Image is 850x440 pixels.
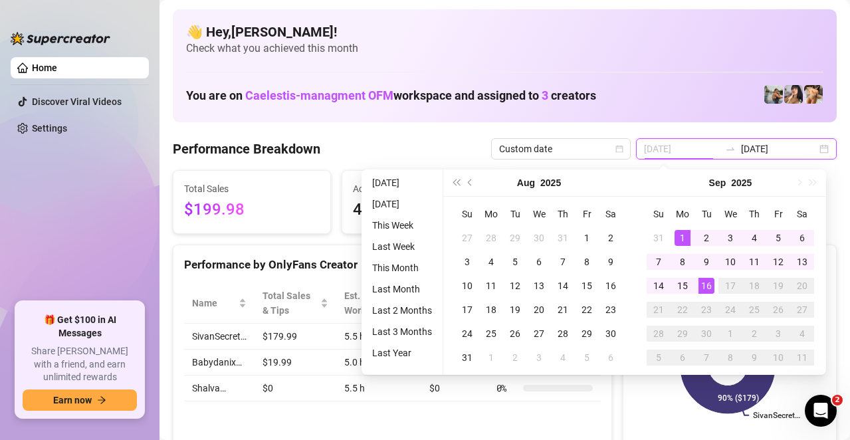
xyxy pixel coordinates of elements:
th: Sa [790,202,814,226]
li: Last Month [367,281,437,297]
th: Sa [599,202,623,226]
td: 2025-08-12 [503,274,527,298]
div: 7 [555,254,571,270]
td: 2025-09-10 [718,250,742,274]
div: 28 [483,230,499,246]
td: 2025-10-05 [647,346,671,370]
div: Performance by OnlyFans Creator [184,256,601,274]
div: 13 [531,278,547,294]
span: 0 % [496,381,518,395]
td: 2025-09-15 [671,274,694,298]
td: 2025-09-06 [599,346,623,370]
td: Shalva… [184,376,255,401]
td: 2025-08-07 [551,250,575,274]
td: 2025-09-24 [718,298,742,322]
th: Mo [671,202,694,226]
div: 4 [555,350,571,366]
td: 2025-09-13 [790,250,814,274]
td: 2025-09-11 [742,250,766,274]
div: 23 [698,302,714,318]
li: [DATE] [367,196,437,212]
img: Babydanix [784,85,803,104]
div: 8 [579,254,595,270]
div: 14 [651,278,667,294]
td: 2025-09-26 [766,298,790,322]
td: 2025-08-28 [551,322,575,346]
td: 2025-10-03 [766,322,790,346]
td: $19.99 [255,350,336,376]
th: Fr [575,202,599,226]
th: Su [647,202,671,226]
div: 2 [698,230,714,246]
td: SivanSecret… [184,324,255,350]
th: Su [455,202,479,226]
th: Tu [694,202,718,226]
td: 2025-08-13 [527,274,551,298]
td: 2025-08-02 [599,226,623,250]
td: 2025-08-15 [575,274,599,298]
td: 2025-08-14 [551,274,575,298]
div: 14 [555,278,571,294]
div: Est. Hours Worked [344,288,403,318]
div: 11 [483,278,499,294]
td: 2025-08-31 [647,226,671,250]
td: 2025-09-23 [694,298,718,322]
td: 2025-08-10 [455,274,479,298]
li: Last 2 Months [367,302,437,318]
div: 22 [579,302,595,318]
div: 10 [770,350,786,366]
span: 3 [542,88,548,102]
div: 30 [698,326,714,342]
h4: 👋 Hey, [PERSON_NAME] ! [186,23,823,41]
div: 19 [507,302,523,318]
div: 24 [722,302,738,318]
div: 29 [579,326,595,342]
li: This Week [367,217,437,233]
td: $179.99 [255,324,336,350]
div: 27 [531,326,547,342]
button: Last year (Control + left) [449,169,463,196]
div: 19 [770,278,786,294]
td: 2025-08-01 [575,226,599,250]
div: 28 [555,326,571,342]
td: 2025-08-30 [599,322,623,346]
img: SivanSecret [764,85,783,104]
td: 2025-09-04 [551,346,575,370]
td: 2025-09-19 [766,274,790,298]
td: 2025-09-17 [718,274,742,298]
td: 2025-08-25 [479,322,503,346]
th: Th [742,202,766,226]
td: 2025-09-07 [647,250,671,274]
td: 2025-08-20 [527,298,551,322]
td: 2025-10-06 [671,346,694,370]
td: 2025-08-11 [479,274,503,298]
span: Share [PERSON_NAME] with a friend, and earn unlimited rewards [23,345,137,384]
div: 11 [746,254,762,270]
td: 2025-08-18 [479,298,503,322]
div: 10 [722,254,738,270]
td: 2025-08-29 [575,322,599,346]
div: 13 [794,254,810,270]
span: Custom date [499,139,623,159]
td: 2025-09-20 [790,274,814,298]
div: 5 [579,350,595,366]
span: Active Chats [353,181,488,196]
td: 2025-07-31 [551,226,575,250]
span: 2 [832,395,843,405]
div: 27 [794,302,810,318]
td: 2025-09-05 [766,226,790,250]
td: 2025-10-08 [718,346,742,370]
img: Shalva [804,85,823,104]
td: 2025-09-27 [790,298,814,322]
div: 11 [794,350,810,366]
h4: Performance Breakdown [173,140,320,158]
span: Caelestis-managment OFM [245,88,393,102]
span: to [725,144,736,154]
div: 6 [794,230,810,246]
div: 25 [483,326,499,342]
td: 2025-08-22 [575,298,599,322]
div: 29 [507,230,523,246]
div: 16 [603,278,619,294]
span: Total Sales [184,181,320,196]
th: Fr [766,202,790,226]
